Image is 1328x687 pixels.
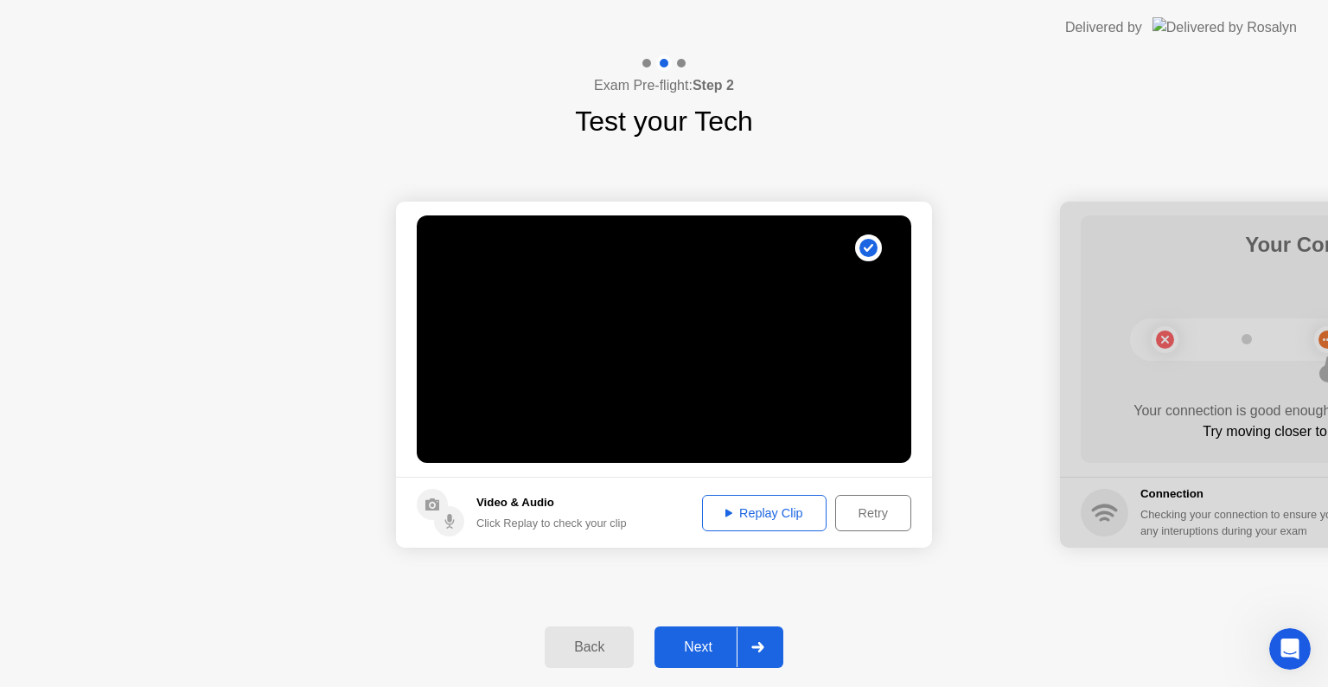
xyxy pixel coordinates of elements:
[660,639,737,655] div: Next
[476,515,627,531] div: Click Replay to check your clip
[1152,17,1297,37] img: Delivered by Rosalyn
[11,7,44,40] button: go back
[1065,17,1142,38] div: Delivered by
[841,506,905,520] div: Retry
[550,639,629,655] div: Back
[702,495,827,531] button: Replay Clip
[835,495,911,531] button: Retry
[594,75,734,96] h4: Exam Pre-flight:
[545,626,634,668] button: Back
[303,8,335,39] div: Close
[476,494,627,511] h5: Video & Audio
[575,100,753,142] h1: Test your Tech
[693,78,734,93] b: Step 2
[1269,628,1311,670] iframe: Intercom live chat
[708,506,820,520] div: Replay Clip
[654,626,783,668] button: Next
